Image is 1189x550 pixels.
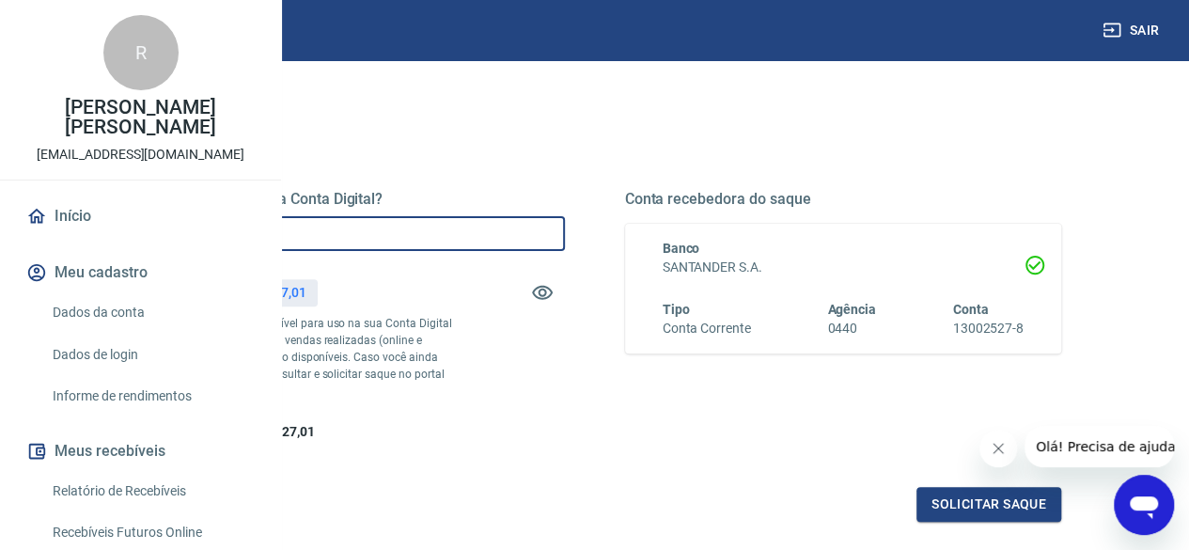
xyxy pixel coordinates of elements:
[1099,13,1166,48] button: Sair
[1025,426,1174,467] iframe: Mensagem da empresa
[952,302,988,317] span: Conta
[23,196,258,237] a: Início
[103,15,179,90] div: R
[663,258,1025,277] h6: SANTANDER S.A.
[1114,475,1174,535] iframe: Botão para abrir a janela de mensagens
[15,98,266,137] p: [PERSON_NAME] [PERSON_NAME]
[45,336,258,374] a: Dados de login
[23,252,258,293] button: Meu cadastro
[827,302,876,317] span: Agência
[11,13,158,28] span: Olá! Precisa de ajuda?
[663,302,690,317] span: Tipo
[979,430,1017,467] iframe: Fechar mensagem
[663,319,751,338] h6: Conta Corrente
[625,190,1062,209] h5: Conta recebedora do saque
[663,241,700,256] span: Banco
[128,315,455,400] p: *Corresponde ao saldo disponível para uso na sua Conta Digital Vindi. Incluindo os valores das ve...
[916,487,1061,522] button: Solicitar saque
[45,377,258,416] a: Informe de rendimentos
[952,319,1024,338] h6: 13002527-8
[128,190,565,209] h5: Quanto deseja sacar da Conta Digital?
[827,319,876,338] h6: 0440
[23,431,258,472] button: Meus recebíveis
[37,145,244,165] p: [EMAIL_ADDRESS][DOMAIN_NAME]
[45,472,258,511] a: Relatório de Recebíveis
[45,293,258,332] a: Dados da conta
